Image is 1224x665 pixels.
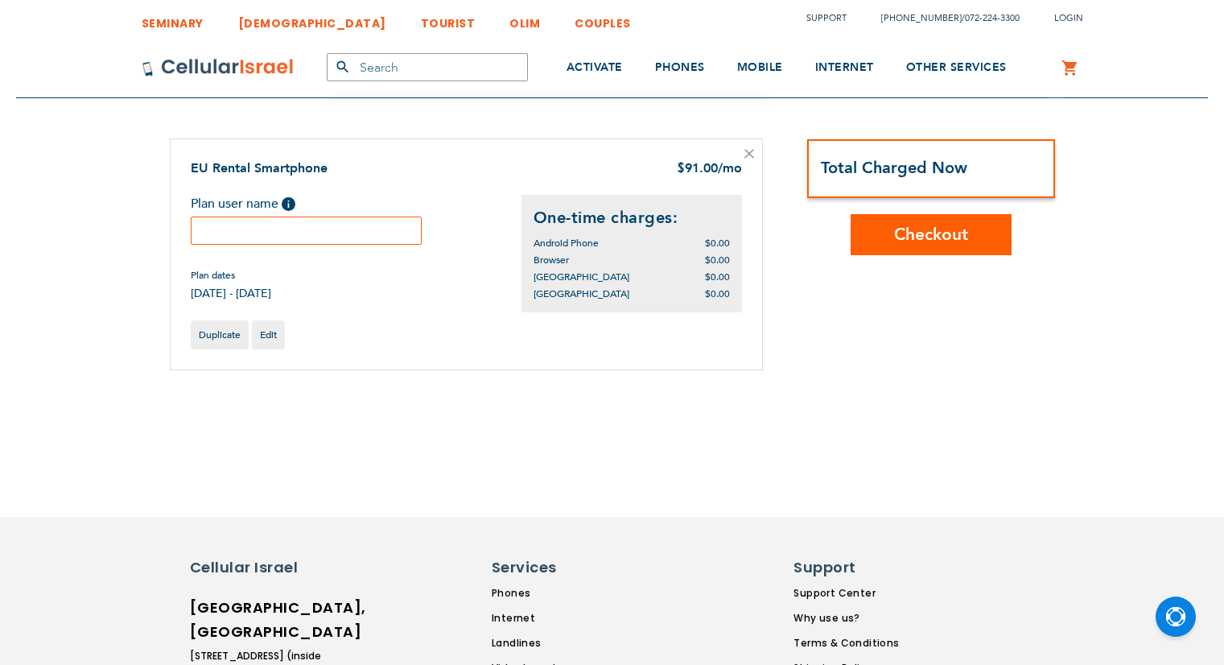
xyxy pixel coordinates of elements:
[575,4,631,34] a: COUPLES
[865,6,1020,30] li: /
[705,237,730,250] span: $0.00
[191,159,328,177] a: EU Rental Smartphone
[534,254,569,266] span: Browser
[705,271,730,283] span: $0.00
[534,207,730,229] h2: One-time charges:
[821,157,967,179] strong: Total Charged Now
[190,557,327,578] h6: Cellular Israel
[705,287,730,300] span: $0.00
[655,38,705,98] a: PHONES
[492,636,638,651] a: Landlines
[327,53,528,81] input: Search
[142,58,295,77] img: Cellular Israel Logo
[677,160,685,179] span: $
[737,60,783,75] span: MOBILE
[806,12,847,24] a: Support
[252,320,285,349] a: Edit
[190,596,327,644] h6: [GEOGRAPHIC_DATA], [GEOGRAPHIC_DATA]
[567,38,623,98] a: ACTIVATE
[965,12,1020,24] a: 072-224-3300
[421,4,476,34] a: TOURIST
[260,328,277,341] span: Edit
[191,286,271,301] span: [DATE] - [DATE]
[793,557,889,578] h6: Support
[881,12,962,24] a: [PHONE_NUMBER]
[906,38,1007,98] a: OTHER SERVICES
[509,4,540,34] a: OLIM
[677,159,742,179] div: 91.00
[282,197,295,211] span: Help
[737,38,783,98] a: MOBILE
[894,223,968,246] span: Checkout
[705,254,730,266] span: $0.00
[191,320,249,349] a: Duplicate
[492,557,628,578] h6: Services
[815,38,874,98] a: INTERNET
[906,60,1007,75] span: OTHER SERVICES
[1054,12,1083,24] span: Login
[142,4,204,34] a: SEMINARY
[815,60,874,75] span: INTERNET
[793,636,899,651] a: Terms & Conditions
[534,271,629,283] span: [GEOGRAPHIC_DATA]
[793,611,899,626] a: Why use us?
[238,4,386,34] a: [DEMOGRAPHIC_DATA]
[567,60,623,75] span: ACTIVATE
[793,586,899,601] a: Support Center
[655,60,705,75] span: PHONES
[199,328,241,341] span: Duplicate
[191,195,278,213] span: Plan user name
[534,237,599,250] span: Android Phone
[718,159,742,177] span: /mo
[534,287,629,300] span: [GEOGRAPHIC_DATA]
[851,214,1012,255] button: Checkout
[492,611,638,626] a: Internet
[191,269,271,282] span: Plan dates
[492,586,638,601] a: Phones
